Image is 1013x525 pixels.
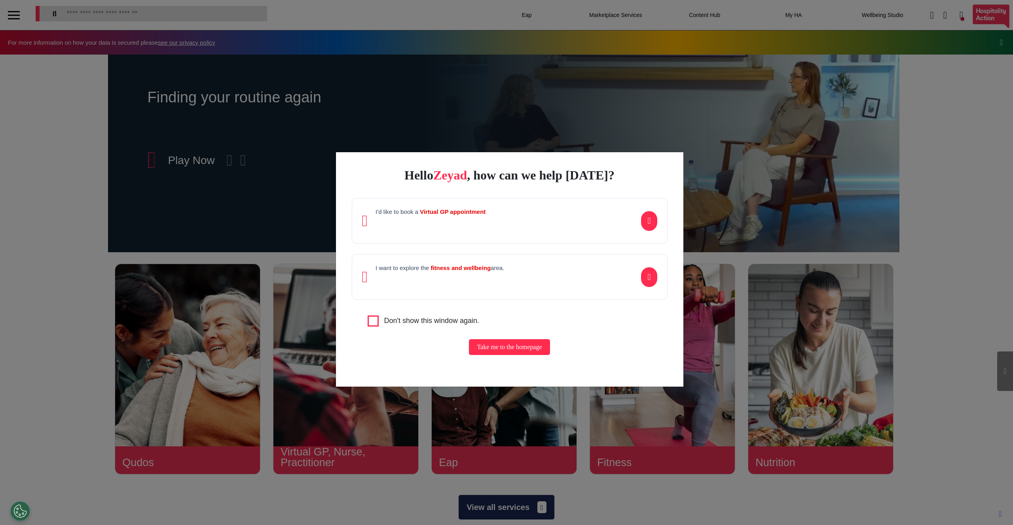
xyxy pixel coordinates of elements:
[469,339,550,355] button: Take me to the homepage
[352,168,668,182] div: Hello , how can we help [DATE]?
[433,168,467,182] span: Zeyad
[431,264,491,271] strong: fitness and wellbeing
[10,501,30,521] button: Open Preferences
[384,315,480,327] label: Don't show this window again.
[368,315,379,327] input: Agree to privacy policy
[376,208,486,215] h4: I'd like to book a
[376,264,504,272] h4: I want to explore the area.
[420,208,486,215] strong: Virtual GP appointment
